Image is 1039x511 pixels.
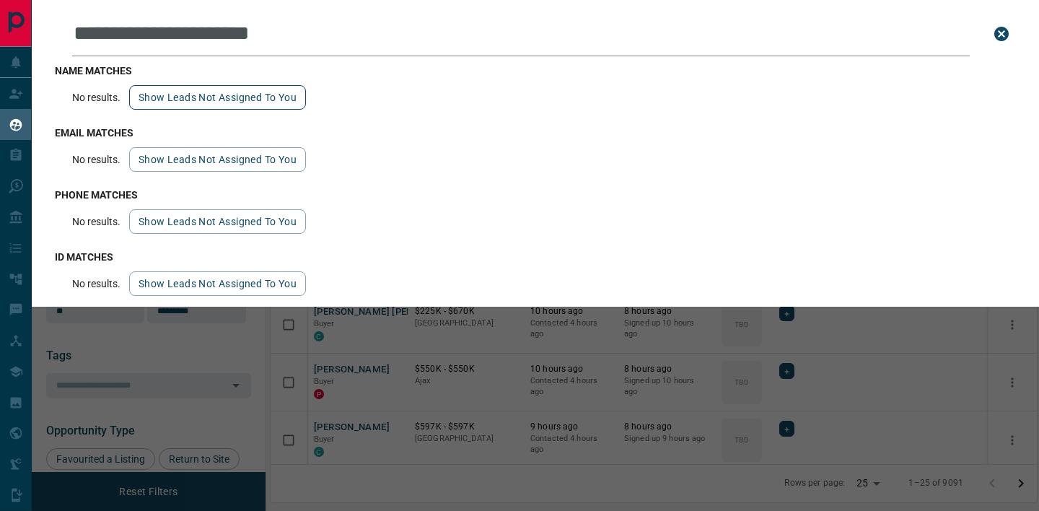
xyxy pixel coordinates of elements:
h3: id matches [55,251,1016,263]
h3: email matches [55,127,1016,139]
button: show leads not assigned to you [129,147,306,172]
h3: name matches [55,65,1016,77]
p: No results. [72,92,120,103]
p: No results. [72,278,120,289]
button: close search bar [987,19,1016,48]
button: show leads not assigned to you [129,271,306,296]
p: No results. [72,154,120,165]
button: show leads not assigned to you [129,85,306,110]
p: No results. [72,216,120,227]
h3: phone matches [55,189,1016,201]
button: show leads not assigned to you [129,209,306,234]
